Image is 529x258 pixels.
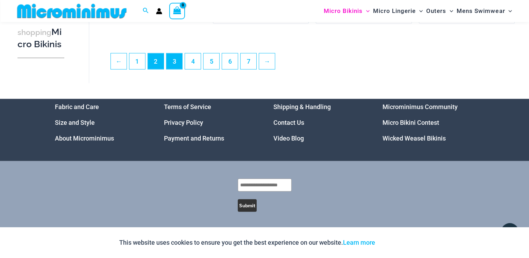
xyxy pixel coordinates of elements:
a: About Microminimus [55,135,114,142]
a: Page 3 [166,53,182,69]
p: This website uses cookies to ensure you get the best experience on our website. [119,237,375,248]
a: Micro LingerieMenu ToggleMenu Toggle [371,2,424,20]
span: Menu Toggle [416,2,423,20]
h3: Micro Bikinis [17,26,64,50]
nav: Menu [273,99,365,146]
aside: Footer Widget 2 [164,99,256,146]
a: Micro Bikini Contest [383,119,439,126]
span: shopping [17,28,51,37]
a: Privacy Policy [164,119,203,126]
a: Microminimus Community [383,103,458,110]
aside: Footer Widget 3 [273,99,365,146]
a: → [259,53,275,69]
a: Fabric and Care [55,103,99,110]
img: MM SHOP LOGO FLAT [14,3,129,19]
a: Size and Style [55,119,95,126]
a: Page 6 [222,53,238,69]
a: Search icon link [143,7,149,15]
a: Contact Us [273,119,304,126]
span: Outers [426,2,446,20]
a: Learn more [343,239,375,246]
span: Menu Toggle [363,2,370,20]
nav: Menu [164,99,256,146]
aside: Footer Widget 1 [55,99,147,146]
a: Mens SwimwearMenu ToggleMenu Toggle [455,2,514,20]
span: Menu Toggle [505,2,512,20]
a: Page 5 [203,53,219,69]
span: Menu Toggle [446,2,453,20]
a: Page 7 [241,53,256,69]
a: Shipping & Handling [273,103,331,110]
a: Page 1 [129,53,145,69]
span: Mens Swimwear [457,2,505,20]
aside: Footer Widget 4 [383,99,474,146]
a: Wicked Weasel Bikinis [383,135,446,142]
nav: Menu [383,99,474,146]
span: Micro Bikinis [324,2,363,20]
a: Payment and Returns [164,135,224,142]
a: Page 4 [185,53,201,69]
button: Accept [380,234,410,251]
span: Micro Lingerie [373,2,416,20]
a: OutersMenu ToggleMenu Toggle [424,2,455,20]
a: Micro BikinisMenu ToggleMenu Toggle [322,2,371,20]
a: Video Blog [273,135,304,142]
a: Account icon link [156,8,162,14]
a: ← [111,53,127,69]
button: Submit [238,199,257,212]
nav: Product Pagination [110,53,515,73]
a: View Shopping Cart, empty [169,3,185,19]
span: Page 2 [148,53,164,69]
nav: Menu [55,99,147,146]
a: Terms of Service [164,103,211,110]
nav: Site Navigation [321,1,515,21]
